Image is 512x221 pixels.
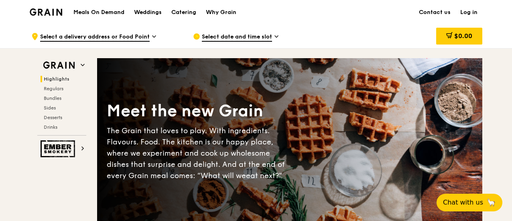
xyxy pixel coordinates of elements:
div: Meet the new Grain [107,100,290,122]
span: Select a delivery address or Food Point [40,33,150,42]
span: Bundles [44,95,61,101]
span: eat next?” [246,171,282,180]
a: Why Grain [201,0,241,24]
div: Why Grain [206,0,236,24]
a: Contact us [414,0,455,24]
span: Select date and time slot [202,33,272,42]
span: Highlights [44,76,69,82]
a: Log in [455,0,482,24]
span: Drinks [44,124,57,130]
div: Weddings [134,0,162,24]
img: Grain [30,8,62,16]
div: The Grain that loves to play. With ingredients. Flavours. Food. The kitchen is our happy place, w... [107,125,290,181]
span: Chat with us [443,198,483,207]
a: Weddings [129,0,167,24]
img: Grain web logo [41,58,77,73]
h1: Meals On Demand [73,8,124,16]
a: Catering [167,0,201,24]
span: Desserts [44,115,62,120]
span: Sides [44,105,56,111]
div: Catering [171,0,196,24]
span: 🦙 [486,198,496,207]
span: $0.00 [454,32,472,40]
button: Chat with us🦙 [437,194,502,211]
img: Ember Smokery web logo [41,140,77,157]
span: Regulars [44,86,63,91]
